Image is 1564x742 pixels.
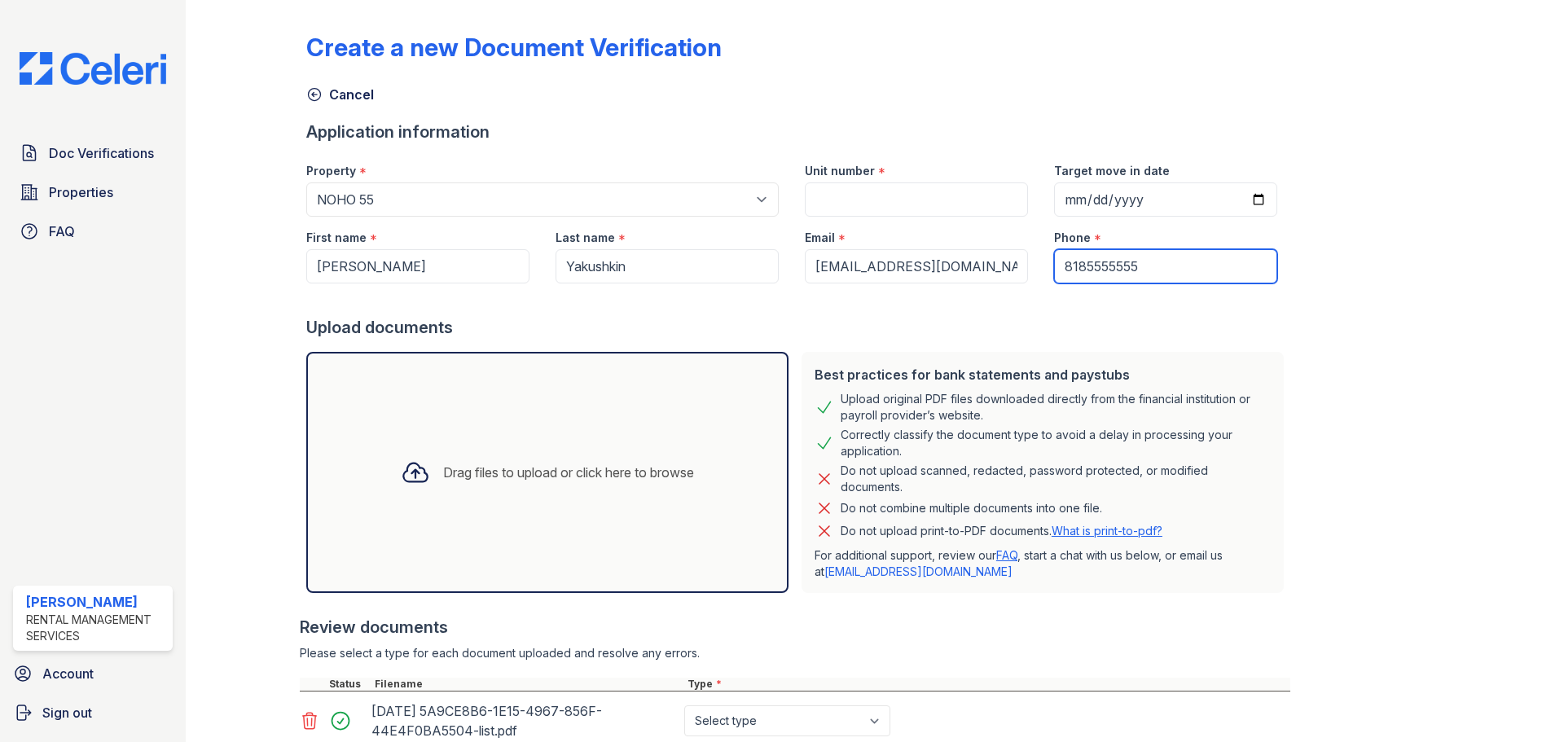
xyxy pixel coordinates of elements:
div: [PERSON_NAME] [26,592,166,612]
div: Do not upload scanned, redacted, password protected, or modified documents. [841,463,1271,495]
span: Account [42,664,94,683]
div: Create a new Document Verification [306,33,722,62]
label: Phone [1054,230,1091,246]
span: Properties [49,182,113,202]
a: Properties [13,176,173,209]
div: Best practices for bank statements and paystubs [815,365,1271,384]
div: Filename [371,678,684,691]
a: FAQ [13,215,173,248]
a: Sign out [7,696,179,729]
a: [EMAIL_ADDRESS][DOMAIN_NAME] [824,564,1013,578]
div: Status [326,678,371,691]
label: First name [306,230,367,246]
div: Upload documents [306,316,1290,339]
a: Account [7,657,179,690]
span: FAQ [49,222,75,241]
div: Please select a type for each document uploaded and resolve any errors. [300,645,1290,661]
label: Unit number [805,163,875,179]
a: What is print-to-pdf? [1052,524,1162,538]
p: Do not upload print-to-PDF documents. [841,523,1162,539]
div: Type [684,678,1290,691]
div: Correctly classify the document type to avoid a delay in processing your application. [841,427,1271,459]
label: Last name [556,230,615,246]
span: Sign out [42,703,92,722]
label: Email [805,230,835,246]
label: Property [306,163,356,179]
a: Doc Verifications [13,137,173,169]
span: Doc Verifications [49,143,154,163]
div: Drag files to upload or click here to browse [443,463,694,482]
div: Do not combine multiple documents into one file. [841,498,1102,518]
div: Review documents [300,616,1290,639]
p: For additional support, review our , start a chat with us below, or email us at [815,547,1271,580]
a: Cancel [306,85,374,104]
img: CE_Logo_Blue-a8612792a0a2168367f1c8372b55b34899dd931a85d93a1a3d3e32e68fde9ad4.png [7,52,179,85]
a: FAQ [996,548,1017,562]
div: Rental Management Services [26,612,166,644]
div: Upload original PDF files downloaded directly from the financial institution or payroll provider’... [841,391,1271,424]
div: Application information [306,121,1290,143]
label: Target move in date [1054,163,1170,179]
